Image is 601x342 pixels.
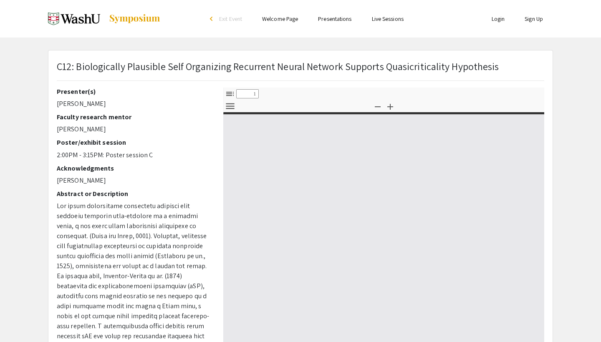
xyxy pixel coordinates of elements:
p: [PERSON_NAME] [57,124,211,134]
h2: Acknowledgments [57,164,211,172]
div: arrow_back_ios [210,16,215,21]
p: [PERSON_NAME] [57,176,211,186]
h2: Presenter(s) [57,88,211,96]
a: Sign Up [525,15,543,23]
p: [PERSON_NAME] [57,99,211,109]
img: Spring 2025 Undergraduate Research Symposium [48,8,100,29]
button: Toggle Sidebar [223,88,237,100]
h2: Faculty research mentor [57,113,211,121]
a: Spring 2025 Undergraduate Research Symposium [48,8,161,29]
button: Zoom Out [371,100,385,112]
p: C12: Biologically Plausible Self Organizing Recurrent Neural Network Supports Quasicriticality Hy... [57,59,499,74]
iframe: Chat [6,304,35,336]
a: Welcome Page [262,15,298,23]
h2: Abstract or Description [57,190,211,198]
button: Tools [223,100,237,112]
input: Page [236,89,259,98]
img: Symposium by ForagerOne [109,14,161,24]
a: Live Sessions [372,15,404,23]
a: Login [492,15,505,23]
p: 2:00PM - 3:15PM: Poster session C [57,150,211,160]
button: Zoom In [383,100,397,112]
span: Exit Event [219,15,242,23]
h2: Poster/exhibit session [57,138,211,146]
a: Presentations [318,15,351,23]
